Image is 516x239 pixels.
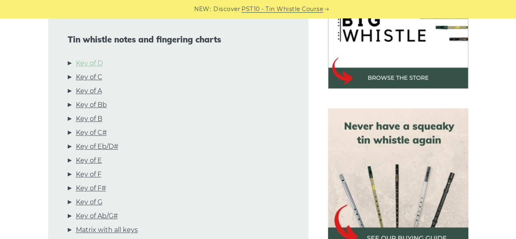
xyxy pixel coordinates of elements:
[213,4,240,14] span: Discover
[76,127,107,138] a: Key of C#
[194,4,211,14] span: NEW:
[76,183,106,194] a: Key of F#
[76,100,107,110] a: Key of Bb
[76,169,102,180] a: Key of F
[241,4,323,14] a: PST10 - Tin Whistle Course
[76,197,102,208] a: Key of G
[68,35,289,45] span: Tin whistle notes and fingering charts
[76,114,102,124] a: Key of B
[76,155,102,166] a: Key of E
[76,58,103,69] a: Key of D
[76,211,118,221] a: Key of Ab/G#
[76,72,102,83] a: Key of C
[76,225,138,235] a: Matrix with all keys
[76,86,102,96] a: Key of A
[76,141,118,152] a: Key of Eb/D#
